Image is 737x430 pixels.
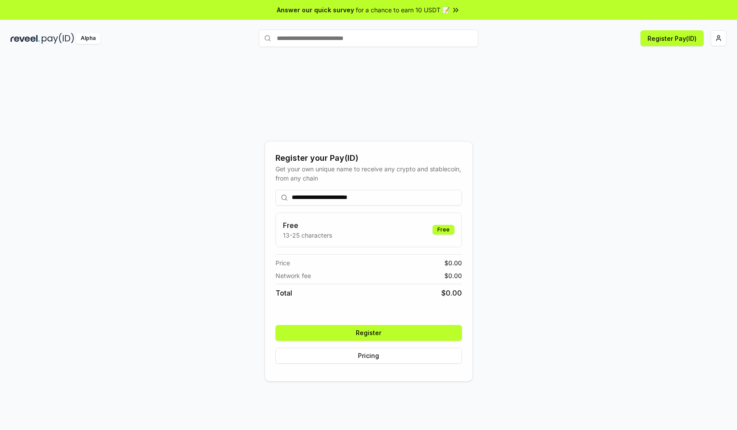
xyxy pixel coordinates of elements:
p: 13-25 characters [283,231,332,240]
span: $ 0.00 [441,288,462,298]
button: Register Pay(ID) [640,30,704,46]
span: Network fee [275,271,311,280]
span: for a chance to earn 10 USDT 📝 [356,5,450,14]
button: Pricing [275,348,462,364]
span: Price [275,258,290,267]
img: pay_id [42,33,74,44]
div: Get your own unique name to receive any crypto and stablecoin, from any chain [275,164,462,183]
span: $ 0.00 [444,271,462,280]
span: Answer our quick survey [277,5,354,14]
span: $ 0.00 [444,258,462,267]
span: Total [275,288,292,298]
button: Register [275,325,462,341]
div: Register your Pay(ID) [275,152,462,164]
div: Free [433,225,454,235]
h3: Free [283,220,332,231]
div: Alpha [76,33,100,44]
img: reveel_dark [11,33,40,44]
